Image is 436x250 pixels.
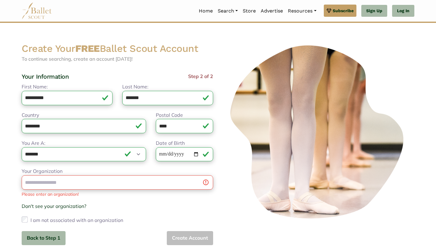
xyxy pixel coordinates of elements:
a: Store [240,5,258,17]
label: Last Name: [122,83,148,91]
span: To continue searching, create an account [DATE]! [22,56,133,62]
button: Back to Step 1 [22,231,66,245]
span: Subscribe [333,7,354,14]
a: Search [215,5,240,17]
a: Don't see your organization? [22,203,86,209]
h2: Create Your Ballet Scout Account [22,42,213,55]
label: Date of Birth [156,139,185,147]
a: Resources [285,5,319,17]
label: Country [22,111,39,119]
label: Your Organization [22,167,63,175]
label: Postal Code [156,111,183,119]
label: First Name: [22,83,48,91]
a: Advertise [258,5,285,17]
a: Home [196,5,215,17]
img: gem.svg [327,7,331,14]
a: Log In [392,5,414,17]
div: Please enter an organization! [22,191,213,198]
img: ballerinas [223,42,414,222]
label: I am not associated with an organization [30,215,123,225]
h4: Your Information [22,73,69,80]
span: Step 2 of 2 [188,73,213,83]
strong: FREE [75,43,100,54]
label: You Are A: [22,139,45,147]
a: Subscribe [324,5,356,17]
a: Sign Up [361,5,387,17]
